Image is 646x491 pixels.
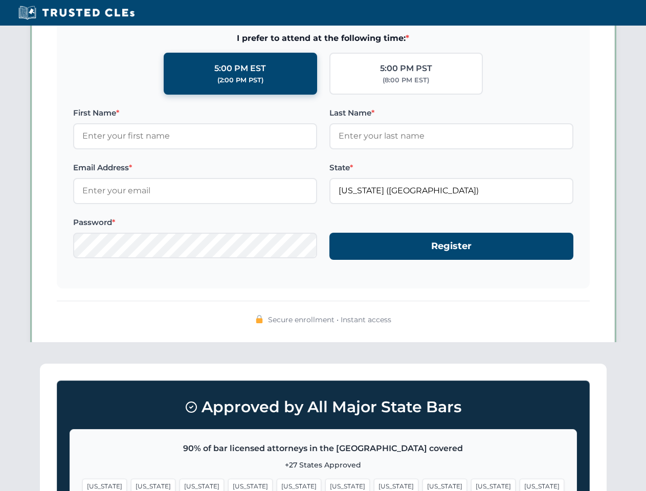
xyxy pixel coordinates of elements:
[329,123,573,149] input: Enter your last name
[255,315,263,323] img: 🔒
[73,107,317,119] label: First Name
[329,107,573,119] label: Last Name
[73,123,317,149] input: Enter your first name
[329,178,573,204] input: Florida (FL)
[380,62,432,75] div: 5:00 PM PST
[214,62,266,75] div: 5:00 PM EST
[73,216,317,229] label: Password
[73,162,317,174] label: Email Address
[70,393,577,421] h3: Approved by All Major State Bars
[82,459,564,471] p: +27 States Approved
[73,178,317,204] input: Enter your email
[82,442,564,455] p: 90% of bar licensed attorneys in the [GEOGRAPHIC_DATA] covered
[329,162,573,174] label: State
[383,75,429,85] div: (8:00 PM EST)
[217,75,263,85] div: (2:00 PM PST)
[268,314,391,325] span: Secure enrollment • Instant access
[15,5,138,20] img: Trusted CLEs
[73,32,573,45] span: I prefer to attend at the following time:
[329,233,573,260] button: Register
